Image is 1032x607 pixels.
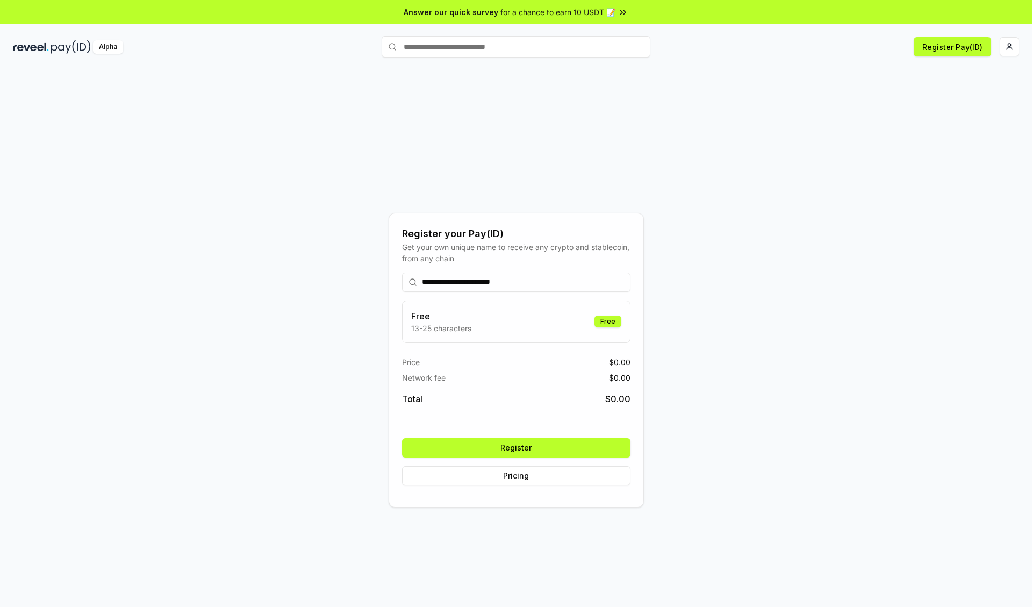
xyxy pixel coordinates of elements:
[402,392,422,405] span: Total
[402,372,446,383] span: Network fee
[93,40,123,54] div: Alpha
[914,37,991,56] button: Register Pay(ID)
[594,316,621,327] div: Free
[13,40,49,54] img: reveel_dark
[609,372,630,383] span: $ 0.00
[411,323,471,334] p: 13-25 characters
[402,438,630,458] button: Register
[402,241,630,264] div: Get your own unique name to receive any crypto and stablecoin, from any chain
[609,356,630,368] span: $ 0.00
[402,226,630,241] div: Register your Pay(ID)
[404,6,498,18] span: Answer our quick survey
[402,466,630,485] button: Pricing
[500,6,615,18] span: for a chance to earn 10 USDT 📝
[402,356,420,368] span: Price
[605,392,630,405] span: $ 0.00
[411,310,471,323] h3: Free
[51,40,91,54] img: pay_id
